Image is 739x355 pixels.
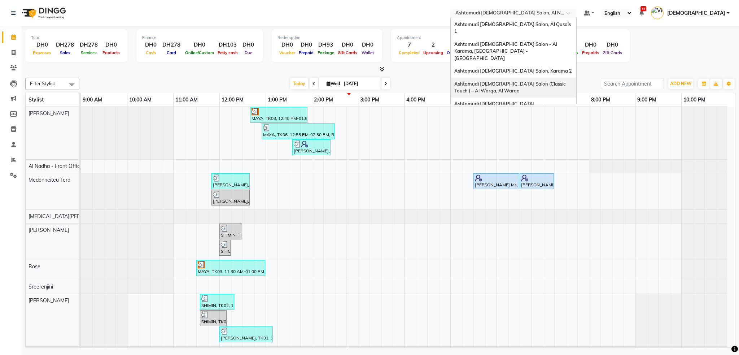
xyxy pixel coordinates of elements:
[197,261,264,275] div: MAYA, TK03, 11:30 AM-01:00 PM, 03+10 steps Bridal Facial
[454,21,572,34] span: Ashtamudi [DEMOGRAPHIC_DATA] Salon, Al Qusais 1
[101,50,122,55] span: Products
[18,3,68,23] img: logo
[220,225,241,238] div: SHIMIN, TK02, 12:00 PM-12:30 PM, Gel Polish Only
[243,50,254,55] span: Due
[159,41,183,49] div: DH278
[454,68,572,74] span: Ashtamudi [DEMOGRAPHIC_DATA] Salon, Karama 2
[220,241,230,255] div: SHIMIN, TK02, 12:00 PM-12:15 PM, Gel polish Removal
[445,50,465,55] span: Ongoing
[297,50,315,55] span: Prepaid
[220,328,272,341] div: [PERSON_NAME], TK01, 12:00 PM-01:10 PM, Saree Draping
[29,110,69,117] span: [PERSON_NAME]
[31,41,53,49] div: DH0
[277,35,376,41] div: Redemption
[201,311,226,325] div: SHIMIN, TK02, 11:35 AM-12:10 PM, Clean Up
[53,41,77,49] div: DH278
[31,50,53,55] span: Expenses
[29,163,83,169] span: Al Nadha - Front Office
[315,41,336,49] div: DH93
[77,41,101,49] div: DH278
[635,95,658,105] a: 9:00 PM
[450,18,577,105] ng-dropdown-panel: Options list
[290,78,308,89] span: Today
[580,50,601,55] span: Prepaids
[216,50,240,55] span: Petty cash
[183,50,216,55] span: Online/Custom
[251,108,307,122] div: MAYA, TK03, 12:40 PM-01:55 PM, Roots Color - [MEDICAL_DATA] Free
[212,191,249,204] div: [PERSON_NAME], TK01, 11:50 AM-12:40 PM, Weaves, Curls, Ceramic iron Styling Medium
[29,263,40,270] span: Rose
[316,50,336,55] span: Package
[212,174,249,188] div: [PERSON_NAME], TK01, 11:50 AM-12:40 PM, Wash & Blow Dry - Medium hair
[165,50,178,55] span: Card
[405,95,427,105] a: 4:00 PM
[639,10,644,16] a: 45
[589,95,612,105] a: 8:00 PM
[81,95,104,105] a: 9:00 AM
[266,95,289,105] a: 1:00 PM
[220,95,245,105] a: 12:00 PM
[293,140,330,154] div: [PERSON_NAME], TK05, 01:35 PM-02:25 PM, Eyebrow Threading,Upper Lip Threading/Chin Threading,Uppe...
[277,50,297,55] span: Voucher
[142,41,159,49] div: DH0
[640,6,646,11] span: 45
[397,35,486,41] div: Appointment
[454,101,557,114] span: Ashtamudi [DEMOGRAPHIC_DATA] [GEOGRAPHIC_DATA], [GEOGRAPHIC_DATA]
[454,81,567,94] span: Ashtamudi [DEMOGRAPHIC_DATA] Salon (Classic Touch ) – Al Warqa, Al Warqa
[312,95,335,105] a: 2:00 PM
[31,35,122,41] div: Total
[142,35,257,41] div: Finance
[651,7,664,19] img: Vishnu
[29,96,44,103] span: Stylist
[29,227,69,233] span: [PERSON_NAME]
[474,174,519,188] div: [PERSON_NAME] Ms, TK04, 05:30 PM-06:30 PM, Creative Hair Cut
[342,78,378,89] input: 2025-09-03
[360,50,376,55] span: Wallet
[325,81,342,86] span: Wed
[29,283,53,290] span: Sreerenjini
[421,50,445,55] span: Upcoming
[144,50,158,55] span: Cash
[601,78,664,89] input: Search Appointment
[297,41,315,49] div: DH0
[79,50,99,55] span: Services
[682,95,707,105] a: 10:00 PM
[101,41,122,49] div: DH0
[601,50,624,55] span: Gift Cards
[580,41,601,49] div: DH0
[668,79,693,89] button: ADD NEW
[58,50,72,55] span: Sales
[336,50,359,55] span: Gift Cards
[127,95,153,105] a: 10:00 AM
[277,41,297,49] div: DH0
[174,95,200,105] a: 11:00 AM
[240,41,257,49] div: DH0
[397,50,421,55] span: Completed
[421,41,445,49] div: 2
[29,213,110,220] span: [MEDICAL_DATA][PERSON_NAME]
[445,41,465,49] div: 0
[520,174,553,188] div: [PERSON_NAME] Ms, TK04, 06:30 PM-07:15 PM, Pearl Facial
[30,81,55,86] span: Filter Stylist
[601,41,624,49] div: DH0
[454,41,558,61] span: Ashtamudi [DEMOGRAPHIC_DATA] Salon - Al Karama, [GEOGRAPHIC_DATA] -[GEOGRAPHIC_DATA]
[29,297,69,304] span: [PERSON_NAME]
[336,41,359,49] div: DH0
[262,124,334,138] div: MAYA, TK06, 12:55 PM-02:30 PM, Roots Color - Schwarzkopf/L’Oréal,Eyebrow Threading
[397,41,421,49] div: 7
[667,9,725,17] span: [DEMOGRAPHIC_DATA]
[216,41,240,49] div: DH103
[358,95,381,105] a: 3:00 PM
[670,81,691,86] span: ADD NEW
[183,41,216,49] div: DH0
[201,295,233,309] div: SHIMIN, TK02, 11:35 AM-12:20 PM, Pearl Facial
[29,177,70,183] span: Medonneiteu Tero
[359,41,376,49] div: DH0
